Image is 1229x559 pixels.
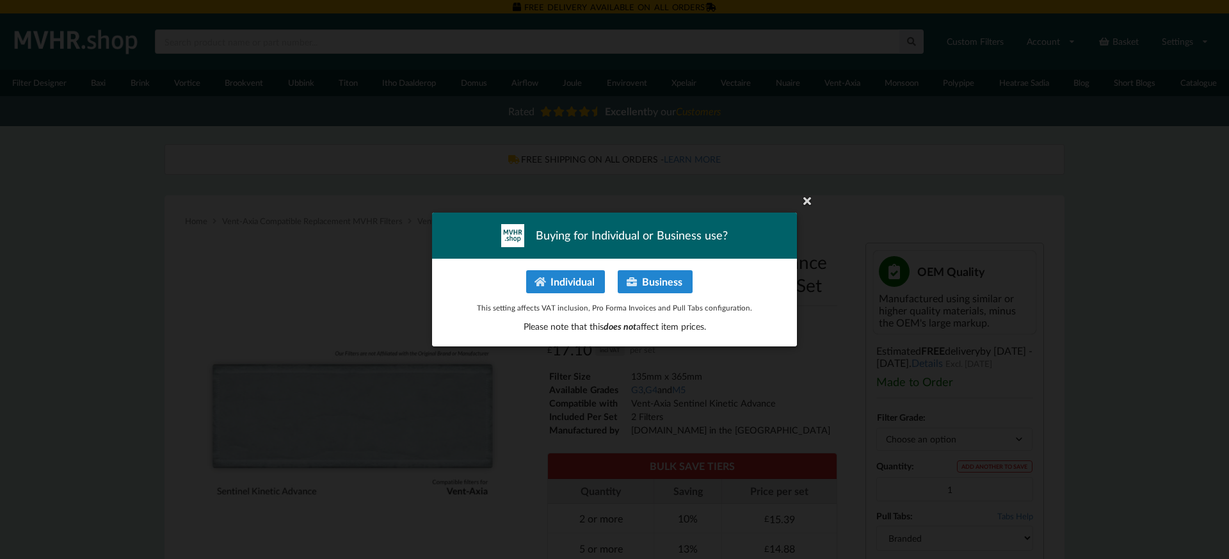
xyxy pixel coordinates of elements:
button: Individual [526,270,605,293]
button: Business [618,270,693,293]
span: does not [604,321,636,332]
p: Please note that this affect item prices. [446,320,783,333]
span: Buying for Individual or Business use? [536,227,728,243]
p: This setting affects VAT inclusion, Pro Forma Invoices and Pull Tabs configuration. [446,302,783,313]
img: mvhr-inverted.png [501,224,524,247]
